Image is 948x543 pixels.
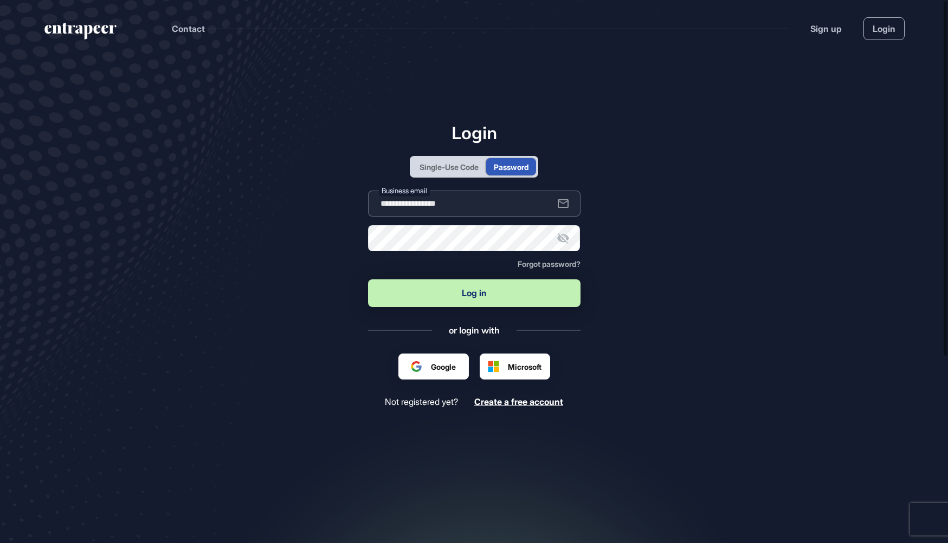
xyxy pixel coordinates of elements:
[43,23,118,43] a: entrapeer-logo
[449,324,500,336] div: or login with
[863,17,905,40] a: Login
[368,122,581,143] h1: Login
[385,397,458,407] span: Not registered yet?
[379,185,430,197] label: Business email
[810,22,842,35] a: Sign up
[474,397,563,407] a: Create a free account
[368,279,581,307] button: Log in
[494,161,528,173] div: Password
[420,161,479,173] div: Single-Use Code
[508,361,541,372] span: Microsoft
[518,260,581,269] a: Forgot password?
[172,22,205,36] button: Contact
